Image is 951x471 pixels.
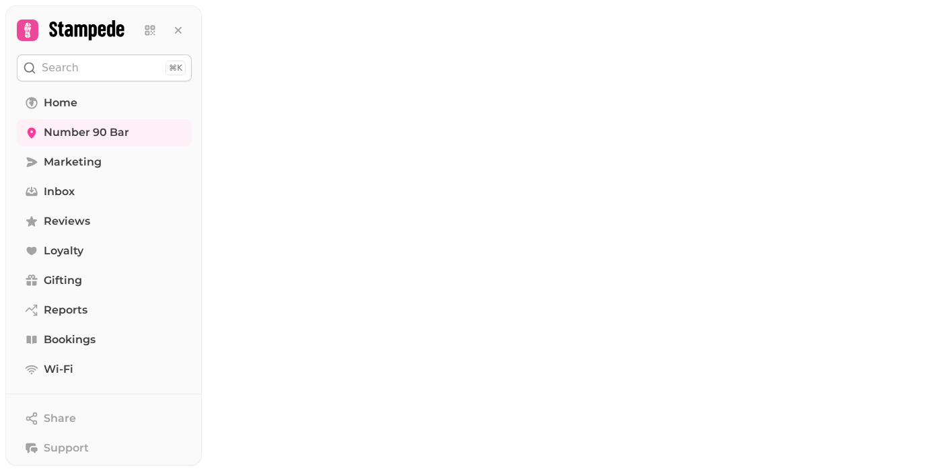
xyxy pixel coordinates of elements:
[17,178,192,205] a: Inbox
[17,208,192,235] a: Reviews
[17,297,192,324] a: Reports
[17,119,192,146] a: Number 90 Bar
[44,124,129,141] span: Number 90 Bar
[44,332,96,348] span: Bookings
[17,267,192,294] a: Gifting
[17,238,192,264] a: Loyalty
[44,302,87,318] span: Reports
[165,61,186,75] div: ⌘K
[44,410,76,427] span: Share
[17,435,192,462] button: Support
[44,213,90,229] span: Reviews
[44,440,89,456] span: Support
[17,356,192,383] a: Wi-Fi
[17,405,192,432] button: Share
[44,243,83,259] span: Loyalty
[17,149,192,176] a: Marketing
[44,273,82,289] span: Gifting
[17,55,192,81] button: Search⌘K
[17,89,192,116] a: Home
[17,326,192,353] a: Bookings
[44,184,75,200] span: Inbox
[44,361,73,377] span: Wi-Fi
[44,95,77,111] span: Home
[42,60,79,76] p: Search
[44,154,102,170] span: Marketing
